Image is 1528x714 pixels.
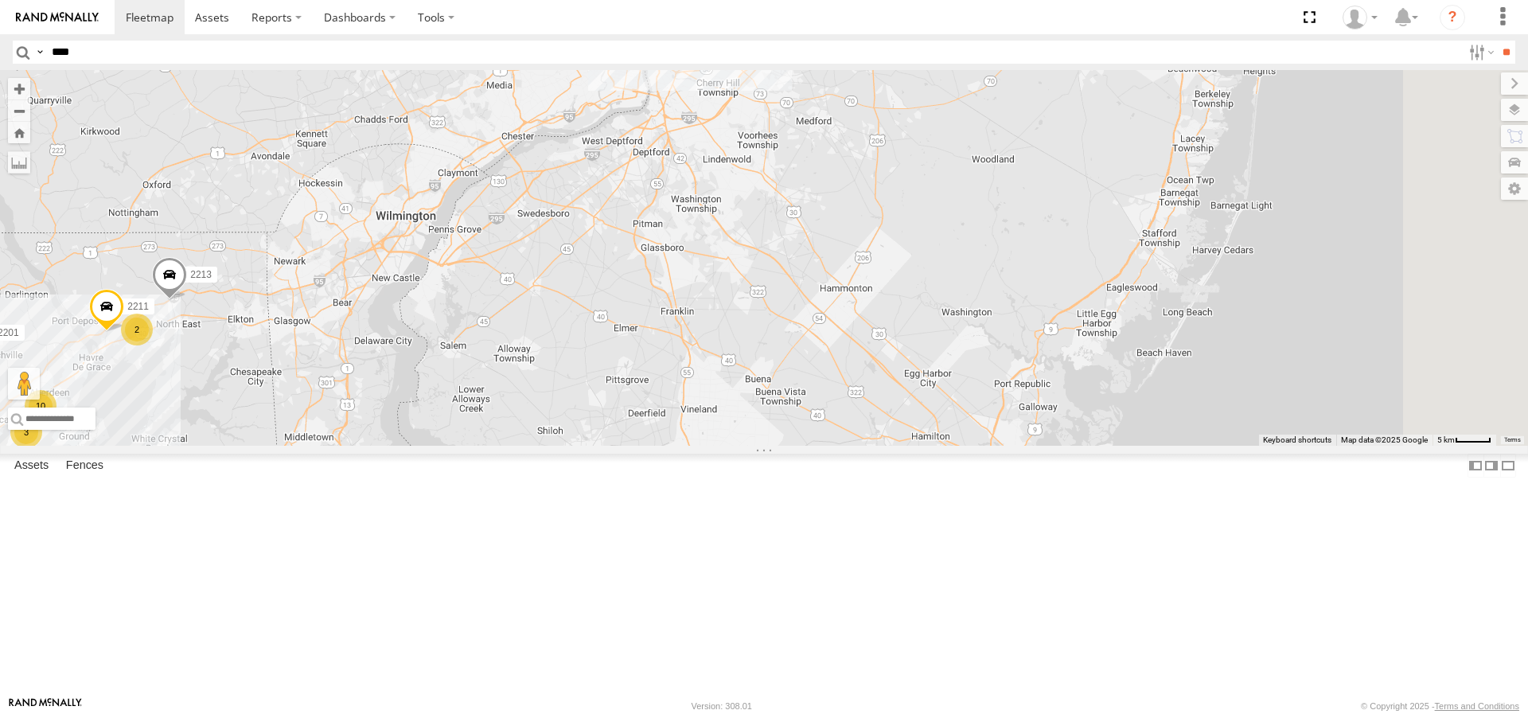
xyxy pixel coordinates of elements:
div: © Copyright 2025 - [1361,701,1519,711]
div: Version: 308.01 [692,701,752,711]
img: rand-logo.svg [16,12,99,23]
span: 2213 [190,270,212,281]
label: Dock Summary Table to the Left [1468,454,1483,477]
label: Map Settings [1501,178,1528,200]
span: 2211 [127,302,149,313]
label: Measure [8,151,30,174]
span: 5 km [1437,435,1455,444]
label: Hide Summary Table [1500,454,1516,477]
a: Visit our Website [9,698,82,714]
button: Zoom Home [8,122,30,143]
label: Fences [58,455,111,477]
div: 2 [121,314,153,345]
button: Map Scale: 5 km per 42 pixels [1432,435,1496,446]
label: Search Query [33,41,46,64]
button: Keyboard shortcuts [1263,435,1331,446]
button: Drag Pegman onto the map to open Street View [8,368,40,400]
span: Map data ©2025 Google [1341,435,1428,444]
a: Terms and Conditions [1435,701,1519,711]
button: Zoom out [8,99,30,122]
div: 10 [25,390,57,422]
label: Dock Summary Table to the Right [1483,454,1499,477]
div: Thomas Ward [1337,6,1383,29]
label: Assets [6,455,57,477]
label: Search Filter Options [1463,41,1497,64]
a: Terms (opens in new tab) [1504,437,1521,443]
i: ? [1440,5,1465,30]
button: Zoom in [8,78,30,99]
div: 3 [10,416,42,448]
